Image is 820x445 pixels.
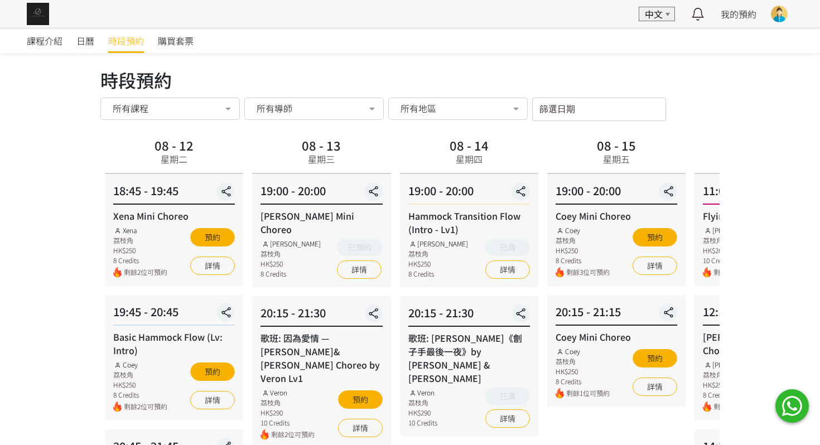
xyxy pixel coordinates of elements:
a: 我的預約 [721,7,756,21]
div: 10 Credits [703,255,763,265]
div: 20:15 - 21:15 [556,303,677,326]
a: 詳情 [190,257,235,275]
button: 預約 [190,228,235,246]
span: 剩餘8位可預約 [713,402,763,412]
a: 購買套票 [158,28,194,53]
img: fire.png [261,429,269,440]
img: fire.png [703,402,711,412]
div: 08 - 14 [450,139,489,151]
div: 18:45 - 19:45 [113,182,235,205]
div: Veron [261,388,315,398]
div: 8 Credits [408,269,469,279]
div: Coey Mini Choreo [556,330,677,344]
span: 所有地區 [401,103,436,114]
div: 08 - 13 [302,139,341,151]
div: HK$250 [113,380,167,390]
div: 荔枝角 [556,235,610,245]
div: HK$290 [408,408,437,418]
div: 歌班: [PERSON_NAME]《劊子手最後一夜》by [PERSON_NAME] & [PERSON_NAME] [408,331,530,385]
div: [PERSON_NAME] Mini Choreo [261,209,382,236]
div: 荔枝角 [261,249,321,259]
div: [PERSON_NAME] [408,239,469,249]
span: 剩餘2位可預約 [271,429,315,440]
button: 已滿 [485,239,530,256]
div: Veron [408,388,437,398]
div: HK$260 [703,245,763,255]
span: 課程介紹 [27,34,62,47]
span: 剩餘3位可預約 [713,267,763,278]
div: 星期四 [456,152,483,166]
div: HK$250 [703,380,763,390]
div: 星期五 [603,152,630,166]
img: fire.png [703,267,711,278]
div: HK$250 [261,259,321,269]
span: 所有導師 [257,103,292,114]
a: 詳情 [338,419,383,437]
span: 剩餘1位可預約 [566,388,610,399]
div: [PERSON_NAME] [703,360,763,370]
div: 19:00 - 20:00 [408,182,530,205]
a: 詳情 [633,378,677,396]
img: fire.png [113,402,122,412]
a: 詳情 [633,257,677,275]
div: 荔枝角 [408,249,469,259]
div: 荔枝角 [408,398,437,408]
div: 10 Credits [408,418,437,428]
div: HK$290 [261,408,315,418]
div: HK$250 [556,366,610,376]
input: 篩選日期 [532,98,666,121]
div: 星期二 [161,152,187,166]
span: 所有課程 [113,103,148,114]
div: 08 - 12 [155,139,194,151]
div: 8 Credits [113,390,167,400]
div: 19:00 - 20:00 [556,182,677,205]
a: 課程介紹 [27,28,62,53]
div: 荔枝角 [113,370,167,380]
span: 日曆 [76,34,94,47]
div: 20:15 - 21:30 [261,304,382,327]
button: 預約 [190,362,235,381]
div: 荔枝角 [113,235,167,245]
div: 10 Credits [261,418,315,428]
div: HK$250 [408,259,469,269]
div: Basic Hammock Flow (Lv: Intro) [113,330,235,357]
span: 剩餘3位可預約 [566,267,610,278]
div: 歌班: 因為愛情 — [PERSON_NAME]&[PERSON_NAME] Choreo by Veron Lv1 [261,331,382,385]
div: 荔枝角 [703,235,763,245]
span: 剩餘2位可預約 [124,267,167,278]
div: 星期三 [308,152,335,166]
a: 詳情 [485,260,530,279]
div: Coey [556,346,610,356]
div: [PERSON_NAME] [703,225,763,235]
div: 荔枝角 [556,356,610,366]
span: 剩餘2位可預約 [124,402,167,412]
a: 詳情 [337,260,382,279]
div: 19:00 - 20:00 [261,182,382,205]
div: 19:45 - 20:45 [113,303,235,326]
button: 已預約 [337,239,383,256]
div: HK$250 [556,245,610,255]
img: img_61c0148bb0266 [27,3,49,25]
div: 08 - 15 [597,139,636,151]
a: 詳情 [485,409,530,428]
div: 8 Credits [261,269,321,279]
div: Hammock Transition Flow (Intro - Lv1) [408,209,530,236]
img: fire.png [556,388,564,399]
div: Coey Mini Choreo [556,209,677,223]
img: fire.png [556,267,564,278]
a: 時段預約 [108,28,144,53]
div: 8 Credits [703,390,763,400]
button: 預約 [633,349,677,367]
div: 8 Credits [556,255,610,265]
div: 荔枝角 [703,370,763,380]
button: 已滿 [485,388,530,405]
div: HK$250 [113,245,167,255]
div: 8 Credits [556,376,610,386]
div: 20:15 - 21:30 [408,304,530,327]
div: Xena Mini Choreo [113,209,235,223]
div: 8 Credits [113,255,167,265]
div: Xena [113,225,167,235]
span: 購買套票 [158,34,194,47]
a: 詳情 [190,391,235,409]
